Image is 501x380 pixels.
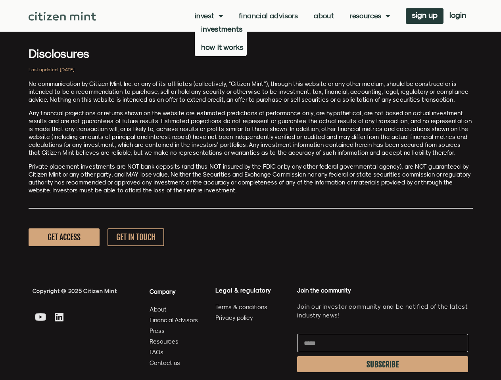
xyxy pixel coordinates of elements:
span: FAQs [150,347,163,357]
a: Financial Advisors [239,12,298,20]
a: GET ACCESS [29,228,100,246]
a: Privacy policy [215,313,289,323]
img: Citizen Mint [29,12,96,21]
span: Resources [150,336,179,346]
a: GET IN TOUCH [107,228,164,246]
a: login [443,8,472,24]
span: Privacy policy [215,313,253,323]
a: Terms & conditions [215,302,289,312]
a: About [314,12,334,20]
a: Invest [195,12,223,20]
form: Newsletter [297,334,468,376]
a: how it works [195,38,247,56]
span: Terms & conditions [215,302,267,312]
p: No communication by Citizen Mint Inc. or any of its affiliates (collectively, “Citizen Mint”), th... [29,80,473,104]
h4: Company [150,287,198,296]
h2: Last updated: [DATE] [29,67,473,72]
span: GET IN TOUCH [116,232,155,242]
h4: Legal & regulatory [215,287,289,294]
span: sign up [412,12,438,18]
span: GET ACCESS [48,232,81,242]
a: Contact us [150,358,198,368]
nav: Menu [195,12,390,20]
span: Press [150,326,165,336]
h4: Join the community [297,287,468,294]
span: SUBSCRIBE [367,361,399,368]
span: login [449,12,466,18]
span: About [150,304,167,314]
a: Resources [350,12,390,20]
a: sign up [406,8,443,24]
span: Contact us [150,358,180,368]
p: Private placement investments are NOT bank deposits (and thus NOT insured by the FDIC or by any o... [29,163,473,194]
a: Resources [150,336,198,346]
span: Copyright © 2025 Citizen Mint [33,288,117,294]
a: FAQs [150,347,198,357]
p: Any financial projections or returns shown on the website are estimated predictions of performanc... [29,109,473,157]
a: Financial Advisors [150,315,198,325]
p: Join our investor community and be notified of the latest industry news! [297,302,468,320]
a: investments [195,20,247,38]
ul: Invest [195,20,247,56]
a: Press [150,326,198,336]
h3: Disclosures [29,47,473,59]
a: About [150,304,198,314]
button: SUBSCRIBE [297,356,468,372]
